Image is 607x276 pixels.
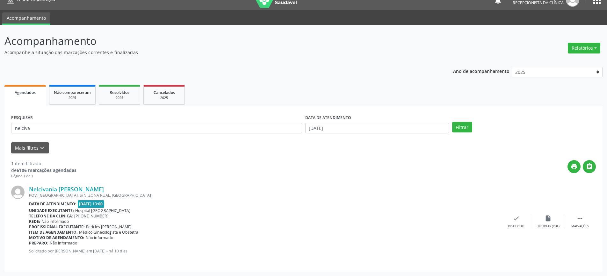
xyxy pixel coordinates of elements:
[29,193,500,198] div: POV. [GEOGRAPHIC_DATA], S/N, ZONA RUAL, [GEOGRAPHIC_DATA]
[29,201,76,207] b: Data de atendimento:
[11,142,49,153] button: Mais filtroskeyboard_arrow_down
[110,90,129,95] span: Resolvidos
[78,200,105,208] span: [DATE] 13:00
[453,67,509,75] p: Ano de acompanhamento
[41,219,69,224] span: Não informado
[571,163,578,170] i: print
[29,224,85,230] b: Profissional executante:
[86,224,132,230] span: Pericles [PERSON_NAME]
[29,235,84,240] b: Motivo de agendamento:
[568,43,600,53] button: Relatórios
[586,163,593,170] i: 
[39,145,46,152] i: keyboard_arrow_down
[74,213,108,219] span: [PHONE_NUMBER]
[2,12,50,25] a: Acompanhamento
[29,248,500,254] p: Solicitado por [PERSON_NAME] em [DATE] - há 10 dias
[15,90,36,95] span: Agendados
[11,113,33,123] label: PESQUISAR
[4,49,423,56] p: Acompanhe a situação das marcações correntes e finalizadas
[54,96,91,100] div: 2025
[571,224,589,229] div: Mais ações
[513,215,520,222] i: check
[75,208,130,213] span: Hospital [GEOGRAPHIC_DATA]
[29,240,48,246] b: Preparo:
[305,123,449,134] input: Selecione um intervalo
[305,113,351,123] label: DATA DE ATENDIMENTO
[452,122,472,133] button: Filtrar
[17,167,76,173] strong: 6106 marcações agendadas
[29,208,74,213] b: Unidade executante:
[583,160,596,173] button: 
[29,186,104,193] a: Nelcivania [PERSON_NAME]
[79,230,138,235] span: Médico Ginecologista e Obstetra
[537,224,560,229] div: Exportar (PDF)
[11,123,302,134] input: Nome, CNS
[576,215,583,222] i: 
[11,160,76,167] div: 1 item filtrado
[29,230,78,235] b: Item de agendamento:
[29,219,40,224] b: Rede:
[54,90,91,95] span: Não compareceram
[154,90,175,95] span: Cancelados
[50,240,77,246] span: Não informado
[148,96,180,100] div: 2025
[11,186,25,199] img: img
[11,173,76,179] div: Página 1 de 1
[11,167,76,173] div: de
[567,160,581,173] button: print
[545,215,552,222] i: insert_drive_file
[508,224,524,229] div: Resolvido
[29,213,73,219] b: Telefone da clínica:
[104,96,135,100] div: 2025
[4,33,423,49] p: Acompanhamento
[86,235,113,240] span: Não informado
